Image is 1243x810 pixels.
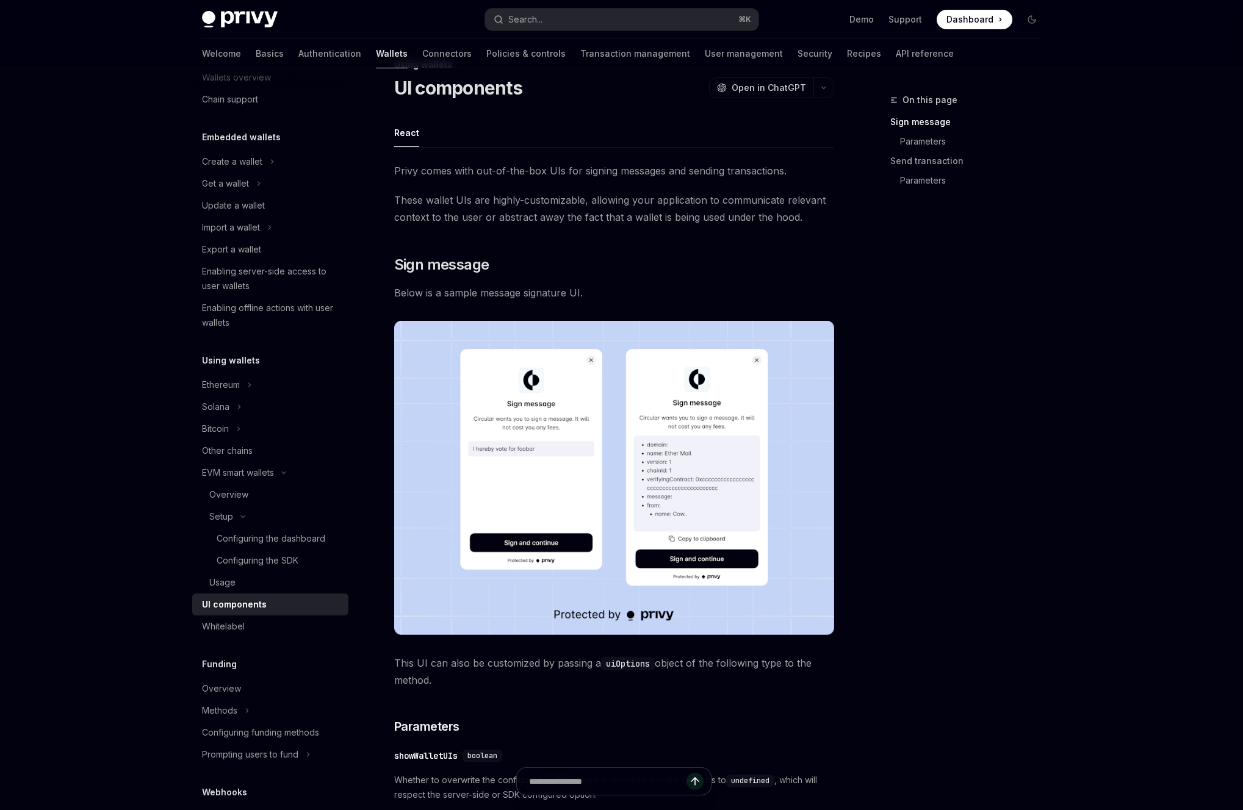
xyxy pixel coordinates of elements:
[202,92,258,107] div: Chain support
[394,718,459,735] span: Parameters
[202,242,261,257] div: Export a wallet
[202,619,245,634] div: Whitelabel
[202,747,298,762] div: Prompting users to fund
[1022,10,1042,29] button: Toggle dark mode
[202,465,274,480] div: EVM smart wallets
[192,238,348,260] a: Export a wallet
[202,597,267,612] div: UI components
[903,93,957,107] span: On this page
[209,509,233,524] div: Setup
[192,678,348,700] a: Overview
[394,750,458,762] div: showWalletUIs
[847,39,881,68] a: Recipes
[732,82,806,94] span: Open in ChatGPT
[192,593,348,615] a: UI components
[256,39,284,68] a: Basics
[202,301,341,330] div: Enabling offline actions with user wallets
[738,15,751,24] span: ⌘ K
[888,13,922,26] a: Support
[508,12,542,27] div: Search...
[394,321,834,635] img: images/Sign.png
[202,264,341,293] div: Enabling server-side access to user wallets
[202,154,262,169] div: Create a wallet
[202,353,260,368] h5: Using wallets
[394,654,834,689] span: This UI can also be customized by passing a object of the following type to the method.
[192,615,348,637] a: Whitelabel
[376,39,408,68] a: Wallets
[209,575,236,590] div: Usage
[946,13,993,26] span: Dashboard
[705,39,783,68] a: User management
[394,162,834,179] span: Privy comes with out-of-the-box UIs for signing messages and sending transactions.
[192,484,348,506] a: Overview
[298,39,361,68] a: Authentication
[900,132,1051,151] a: Parameters
[202,378,240,392] div: Ethereum
[485,9,758,30] button: Search...⌘K
[202,176,249,191] div: Get a wallet
[798,39,832,68] a: Security
[890,151,1051,171] a: Send transaction
[467,751,497,761] span: boolean
[900,171,1051,190] a: Parameters
[202,443,253,458] div: Other chains
[394,77,522,99] h1: UI components
[192,528,348,550] a: Configuring the dashboard
[202,785,247,800] h5: Webhooks
[422,39,472,68] a: Connectors
[849,13,874,26] a: Demo
[192,260,348,297] a: Enabling server-side access to user wallets
[192,572,348,593] a: Usage
[896,39,954,68] a: API reference
[202,657,237,672] h5: Funding
[192,440,348,462] a: Other chains
[394,192,834,226] span: These wallet UIs are highly-customizable, allowing your application to communicate relevant conte...
[202,681,241,696] div: Overview
[202,130,281,145] h5: Embedded wallets
[202,421,229,436] div: Bitcoin
[192,550,348,572] a: Configuring the SDK
[202,11,278,28] img: dark logo
[686,773,704,790] button: Send message
[394,255,489,274] span: Sign message
[202,198,265,213] div: Update a wallet
[394,284,834,301] span: Below is a sample message signature UI.
[217,553,298,568] div: Configuring the SDK
[202,400,229,414] div: Solana
[192,722,348,744] a: Configuring funding methods
[394,118,419,147] button: React
[192,88,348,110] a: Chain support
[890,112,1051,132] a: Sign message
[202,220,260,235] div: Import a wallet
[192,297,348,334] a: Enabling offline actions with user wallets
[202,39,241,68] a: Welcome
[937,10,1012,29] a: Dashboard
[192,195,348,217] a: Update a wallet
[601,657,655,670] code: uiOptions
[202,725,319,740] div: Configuring funding methods
[202,703,237,718] div: Methods
[580,39,690,68] a: Transaction management
[209,487,248,502] div: Overview
[217,531,325,546] div: Configuring the dashboard
[709,77,813,98] button: Open in ChatGPT
[486,39,566,68] a: Policies & controls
